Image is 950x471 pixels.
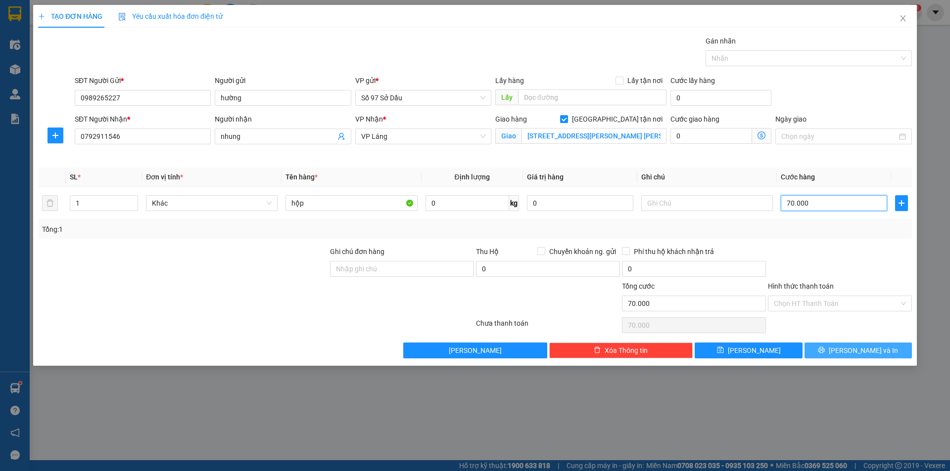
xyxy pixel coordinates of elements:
[518,89,666,105] input: Dọc đường
[337,132,345,140] span: user-add
[42,224,367,235] div: Tổng: 1
[545,246,620,257] span: Chuyển khoản ng. gửi
[38,13,45,20] span: plus
[623,75,666,86] span: Lấy tận nơi
[361,129,485,144] span: VP Láng
[146,173,183,181] span: Đơn vị tính
[449,345,502,356] span: [PERSON_NAME]
[118,12,223,20] span: Yêu cầu xuất hóa đơn điện tử
[215,75,351,86] div: Người gửi
[758,131,765,139] span: dollar-circle
[527,195,633,211] input: 0
[42,195,58,211] button: delete
[896,199,907,207] span: plus
[215,114,351,125] div: Người nhận
[637,168,777,187] th: Ghi chú
[522,128,666,144] input: Giao tận nơi
[781,131,897,142] input: Ngày giao
[509,195,519,211] span: kg
[361,90,485,105] span: Số 97 Sở Dầu
[768,282,834,290] label: Hình thức thanh toán
[152,196,272,211] span: Khác
[670,128,752,144] input: Cước giao hàng
[495,89,518,105] span: Lấy
[476,248,499,256] span: Thu Hộ
[56,43,142,78] span: Chuyển phát nhanh: [GEOGRAPHIC_DATA] - [GEOGRAPHIC_DATA]
[775,115,807,123] label: Ngày giao
[889,5,917,33] button: Close
[455,173,490,181] span: Định lượng
[75,75,211,86] div: SĐT Người Gửi
[670,77,715,85] label: Cước lấy hàng
[829,345,898,356] span: [PERSON_NAME] và In
[781,173,815,181] span: Cước hàng
[330,261,474,277] input: Ghi chú đơn hàng
[728,345,781,356] span: [PERSON_NAME]
[895,195,908,211] button: plus
[495,77,524,85] span: Lấy hàng
[285,195,417,211] input: VD: Bàn, Ghế
[670,90,771,106] input: Cước lấy hàng
[38,12,102,20] span: TẠO ĐƠN HÀNG
[717,346,724,354] span: save
[475,318,621,335] div: Chưa thanh toán
[568,114,666,125] span: [GEOGRAPHIC_DATA] tận nơi
[47,128,63,143] button: plus
[818,346,825,354] span: printer
[285,173,318,181] span: Tên hàng
[527,173,564,181] span: Giá trị hàng
[403,343,547,358] button: [PERSON_NAME]
[75,114,211,125] div: SĐT Người Nhận
[899,14,907,22] span: close
[549,343,693,358] button: deleteXóa Thông tin
[641,195,773,211] input: Ghi Chú
[630,246,718,257] span: Phí thu hộ khách nhận trả
[594,346,601,354] span: delete
[61,8,136,40] strong: CHUYỂN PHÁT NHANH VIP ANH HUY
[118,13,126,21] img: icon
[48,131,63,139] span: plus
[622,282,655,290] span: Tổng cước
[70,173,78,181] span: SL
[355,75,491,86] div: VP gửi
[605,345,648,356] span: Xóa Thông tin
[695,343,802,358] button: save[PERSON_NAME]
[495,115,527,123] span: Giao hàng
[706,37,736,45] label: Gán nhãn
[670,115,719,123] label: Cước giao hàng
[805,343,912,358] button: printer[PERSON_NAME] và In
[495,128,522,144] span: Giao
[330,248,384,256] label: Ghi chú đơn hàng
[355,115,383,123] span: VP Nhận
[4,39,55,89] img: logo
